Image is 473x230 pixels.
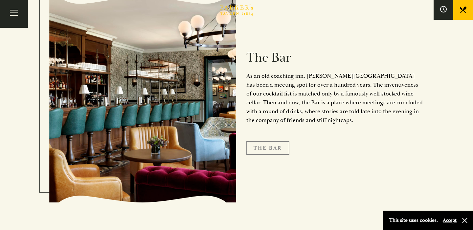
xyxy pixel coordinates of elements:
[246,72,424,125] p: As an old coaching inn, [PERSON_NAME][GEOGRAPHIC_DATA] has been a meeting spot for over a hundred...
[246,141,289,155] a: The Bar
[389,216,438,225] p: This site uses cookies.
[462,217,468,224] button: Close and accept
[246,50,424,66] h2: The Bar
[443,217,457,223] button: Accept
